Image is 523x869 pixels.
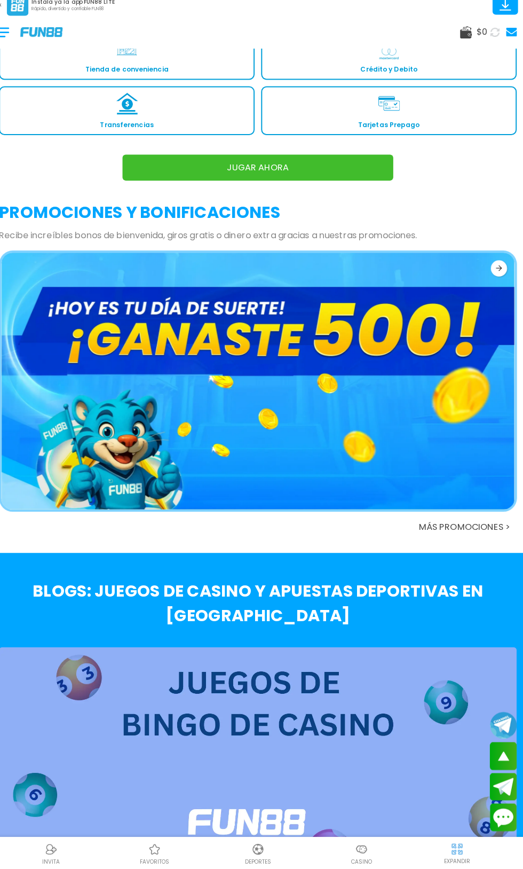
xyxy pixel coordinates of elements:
[91,77,173,84] p: Tienda de conveniencia
[490,743,517,771] button: scroll up
[360,131,421,139] p: Tarjetas Prepago
[145,857,174,865] p: favoritos
[363,77,419,84] p: Crédito y Debito
[490,713,517,741] button: Join telegram channel
[420,525,510,538] a: más promociones >
[38,18,120,25] p: Rápido, divertido y confiable FUN88
[128,165,395,190] a: JUGAR AHORA
[9,261,514,514] img: GANASTE 500
[6,574,517,639] h2: Blogs: Juegos de casino y apuestas deportivas en [GEOGRAPHIC_DATA]
[106,131,159,139] p: Transferencias
[380,107,401,122] img: Tarjetas Prepago
[6,209,517,233] h2: Promociones y Bonificaciones
[6,841,108,865] a: ReferralReferralINVITA
[6,238,517,250] p: Recibe increíbles bonos de bienvenida, giros gratis o dinero extra gracias a nuestras promociones.
[255,843,268,856] img: Deportes
[51,843,64,856] img: Referral
[122,104,143,125] img: Transferencias
[49,857,66,865] p: INVITA
[490,804,517,832] button: Contact customer service
[210,841,312,865] a: DeportesDeportesDeportes
[451,842,464,856] img: hide
[357,843,370,856] img: Casino
[153,843,166,856] img: Casino Favoritos
[108,841,210,865] a: Casino FavoritosCasino Favoritosfavoritos
[248,857,274,865] p: Deportes
[490,774,517,802] button: Join telegram
[445,857,471,865] p: EXPANDIR
[27,39,69,48] img: Company Logo
[313,841,415,865] a: CasinoCasinoCasino
[14,6,35,28] img: App Logo
[353,857,374,865] p: Casino
[477,37,487,50] span: $ 0
[38,10,120,18] p: Instala ya la app FUN88 LITE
